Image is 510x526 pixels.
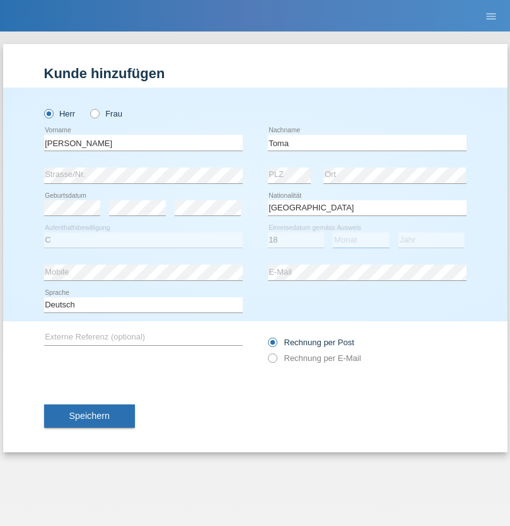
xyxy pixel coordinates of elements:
[44,66,467,81] h1: Kunde hinzufügen
[44,109,76,118] label: Herr
[44,109,52,117] input: Herr
[44,404,135,428] button: Speichern
[478,12,504,20] a: menu
[268,353,361,363] label: Rechnung per E-Mail
[90,109,98,117] input: Frau
[485,10,497,23] i: menu
[268,338,276,353] input: Rechnung per Post
[90,109,122,118] label: Frau
[268,353,276,369] input: Rechnung per E-Mail
[268,338,354,347] label: Rechnung per Post
[69,411,110,421] span: Speichern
